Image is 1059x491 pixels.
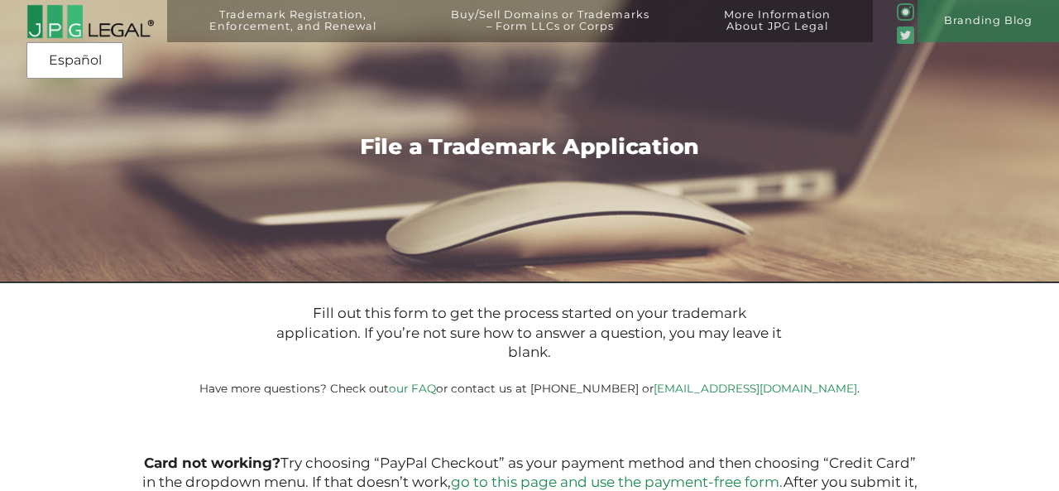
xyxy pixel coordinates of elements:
a: Buy/Sell Domains or Trademarks– Form LLCs or Corps [419,9,682,51]
a: go to this page and use the payment-free form. [451,474,783,490]
img: Twitter_Social_Icon_Rounded_Square_Color-mid-green3-90.png [897,26,914,44]
img: glyph-logo_May2016-green3-90.png [897,3,914,21]
a: Español [31,46,118,75]
b: Card not working? [144,455,280,471]
a: Trademark Registration,Enforcement, and Renewal [178,9,408,51]
p: Fill out this form to get the process started on your trademark application. If you’re not sure h... [276,304,783,362]
a: [EMAIL_ADDRESS][DOMAIN_NAME] [654,382,857,395]
a: More InformationAbout JPG Legal [692,9,863,51]
small: Have more questions? Check out or contact us at [PHONE_NUMBER] or . [199,382,860,395]
img: 2016-logo-black-letters-3-r.png [26,4,154,39]
a: our FAQ [389,382,436,395]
